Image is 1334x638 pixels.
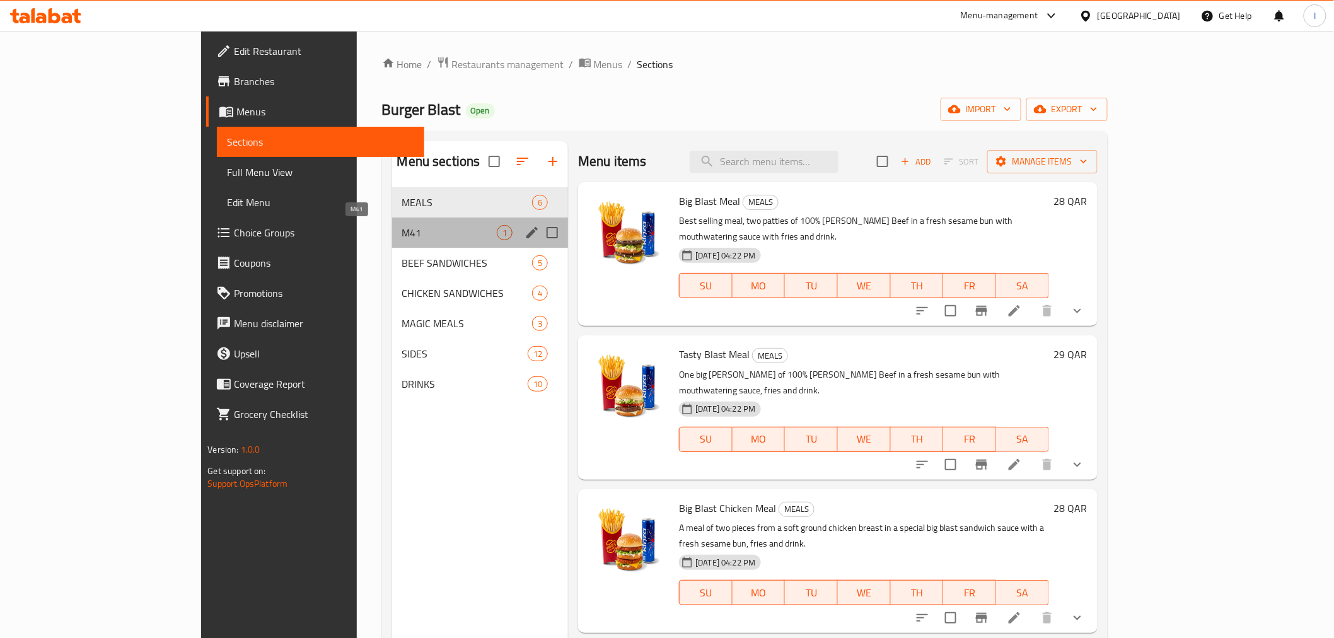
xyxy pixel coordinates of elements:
[234,407,414,422] span: Grocery Checklist
[838,273,891,298] button: WE
[392,369,569,399] div: DRINKS10
[679,367,1048,398] p: One big [PERSON_NAME] of 100% [PERSON_NAME] Beef in a fresh sesame bun with mouthwatering sauce, ...
[538,146,568,177] button: Add section
[753,349,787,363] span: MEALS
[733,273,786,298] button: MO
[217,157,424,187] a: Full Menu View
[533,287,547,299] span: 4
[402,316,533,331] div: MAGIC MEALS
[690,151,838,173] input: search
[507,146,538,177] span: Sort sections
[987,150,1098,173] button: Manage items
[533,197,547,209] span: 6
[785,580,838,605] button: TU
[951,101,1011,117] span: import
[402,376,528,391] div: DRINKS
[1026,98,1108,121] button: export
[528,348,547,360] span: 12
[528,346,548,361] div: items
[578,152,647,171] h2: Menu items
[234,376,414,391] span: Coverage Report
[996,427,1049,452] button: SA
[207,441,238,458] span: Version:
[843,430,886,448] span: WE
[234,225,414,240] span: Choice Groups
[497,225,513,240] div: items
[588,192,669,273] img: Big Blast Meal
[790,584,833,602] span: TU
[241,441,260,458] span: 1.0.0
[1062,449,1093,480] button: show more
[569,57,574,72] li: /
[679,273,733,298] button: SU
[402,255,533,270] span: BEEF SANDWICHES
[1098,9,1181,23] div: [GEOGRAPHIC_DATA]
[937,451,964,478] span: Select to update
[206,217,424,248] a: Choice Groups
[891,427,944,452] button: TH
[685,584,728,602] span: SU
[838,580,891,605] button: WE
[382,56,1108,72] nav: breadcrumb
[402,195,533,210] span: MEALS
[1062,296,1093,326] button: show more
[1032,449,1062,480] button: delete
[1070,610,1085,625] svg: Show Choices
[1001,430,1044,448] span: SA
[997,154,1087,170] span: Manage items
[843,584,886,602] span: WE
[206,339,424,369] a: Upsell
[1036,101,1098,117] span: export
[896,152,936,171] span: Add item
[690,557,760,569] span: [DATE] 04:22 PM
[206,308,424,339] a: Menu disclaimer
[690,403,760,415] span: [DATE] 04:22 PM
[234,43,414,59] span: Edit Restaurant
[217,187,424,217] a: Edit Menu
[392,339,569,369] div: SIDES12
[738,430,780,448] span: MO
[532,286,548,301] div: items
[790,430,833,448] span: TU
[779,502,814,516] span: MEALS
[937,298,964,324] span: Select to update
[402,225,497,240] span: M41
[685,430,728,448] span: SU
[382,95,461,124] span: Burger Blast
[1001,277,1044,295] span: SA
[1001,584,1044,602] span: SA
[907,296,937,326] button: sort-choices
[943,273,996,298] button: FR
[743,195,778,209] span: MEALS
[637,57,673,72] span: Sections
[907,449,937,480] button: sort-choices
[207,475,287,492] a: Support.OpsPlatform
[690,250,760,262] span: [DATE] 04:22 PM
[1007,610,1022,625] a: Edit menu item
[523,223,542,242] button: edit
[1314,9,1316,23] span: I
[785,273,838,298] button: TU
[207,463,265,479] span: Get support on:
[843,277,886,295] span: WE
[528,378,547,390] span: 10
[206,248,424,278] a: Coupons
[234,255,414,270] span: Coupons
[779,502,815,517] div: MEALS
[907,603,937,633] button: sort-choices
[679,192,740,211] span: Big Blast Meal
[869,148,896,175] span: Select section
[679,580,733,605] button: SU
[392,182,569,404] nav: Menu sections
[1062,603,1093,633] button: show more
[402,346,528,361] span: SIDES
[234,316,414,331] span: Menu disclaimer
[899,154,933,169] span: Add
[896,584,939,602] span: TH
[533,257,547,269] span: 5
[532,195,548,210] div: items
[236,104,414,119] span: Menus
[392,187,569,217] div: MEALS6
[1054,192,1087,210] h6: 28 QAR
